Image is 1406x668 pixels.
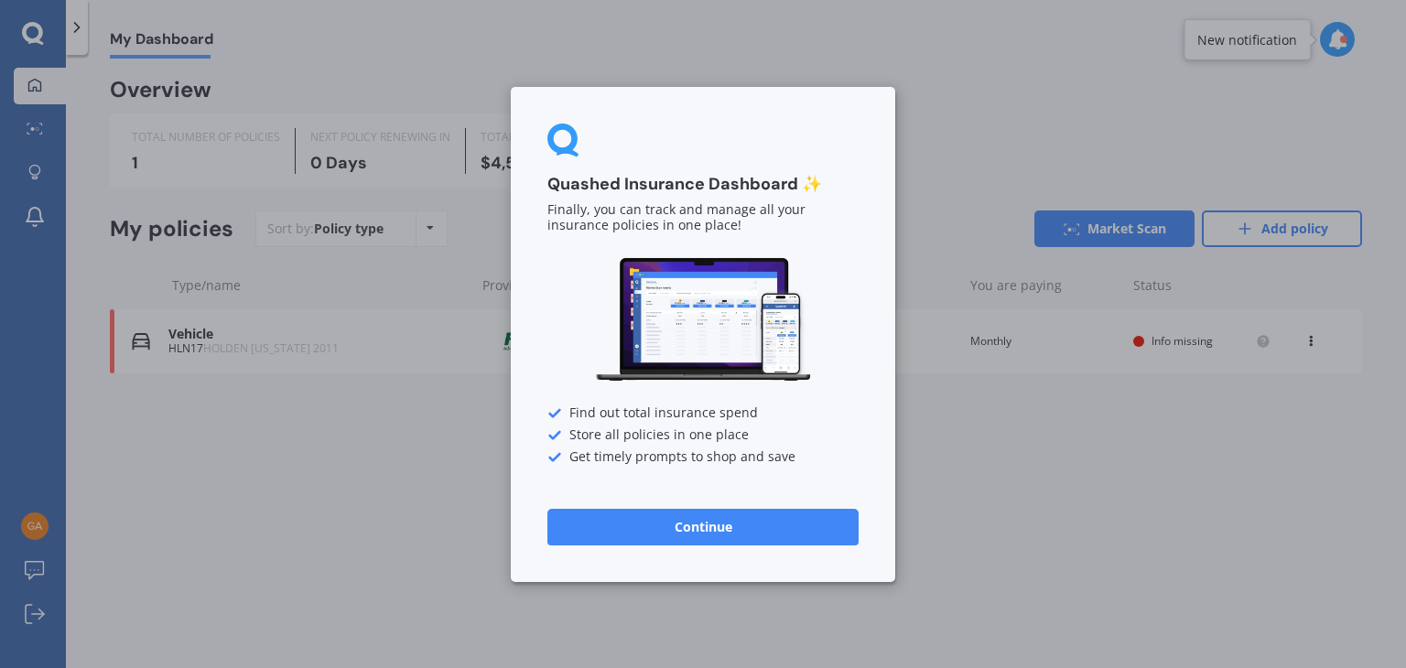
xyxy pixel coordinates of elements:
p: Finally, you can track and manage all your insurance policies in one place! [547,202,859,233]
button: Continue [547,508,859,544]
div: Get timely prompts to shop and save [547,449,859,464]
div: Store all policies in one place [547,427,859,442]
img: Dashboard [593,255,813,384]
div: Find out total insurance spend [547,405,859,420]
h3: Quashed Insurance Dashboard ✨ [547,174,859,195]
